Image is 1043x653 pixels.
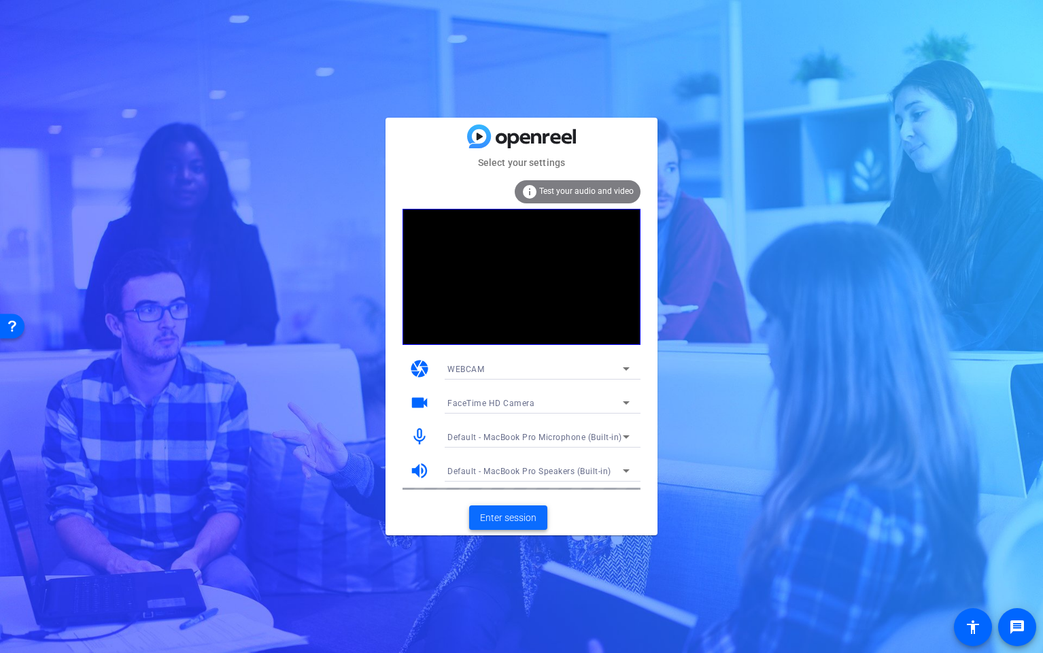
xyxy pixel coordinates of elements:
mat-card-subtitle: Select your settings [386,155,657,170]
span: FaceTime HD Camera [447,399,534,408]
span: Default - MacBook Pro Speakers (Built-in) [447,467,611,476]
mat-icon: info [521,184,538,200]
span: Enter session [480,511,536,525]
mat-icon: volume_up [409,461,430,481]
span: WEBCAM [447,365,484,374]
img: blue-gradient.svg [467,124,576,148]
span: Default - MacBook Pro Microphone (Built-in) [447,433,622,442]
button: Enter session [469,505,547,530]
mat-icon: videocam [409,392,430,413]
mat-icon: camera [409,358,430,379]
span: Test your audio and video [539,186,634,196]
mat-icon: accessibility [965,619,981,635]
mat-icon: message [1009,619,1025,635]
mat-icon: mic_none [409,426,430,447]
